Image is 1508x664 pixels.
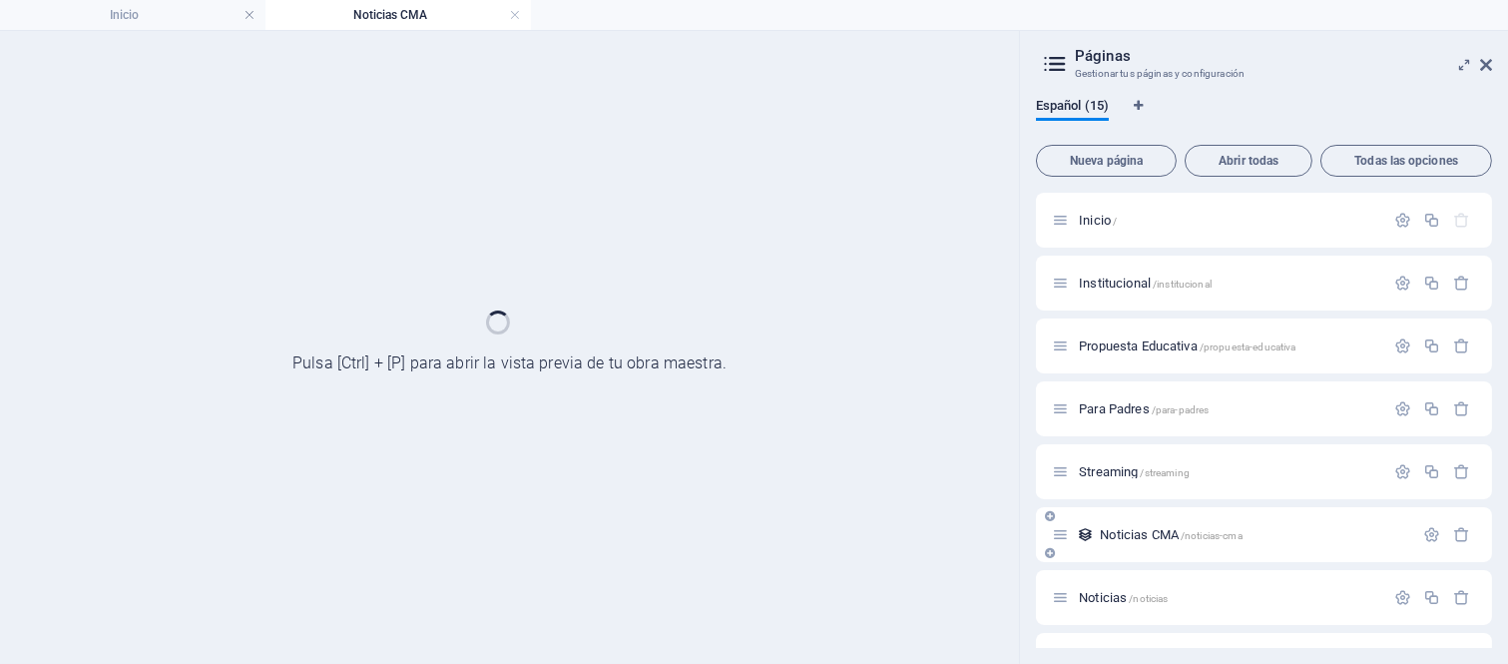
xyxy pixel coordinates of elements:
[1453,526,1470,543] div: Eliminar
[1079,401,1209,416] span: Para Padres
[1079,213,1117,228] span: Haz clic para abrir la página
[1036,99,1492,137] div: Pestañas de idiomas
[1073,277,1384,290] div: Institucional/institucional
[1200,341,1296,352] span: /propuesta-educativa
[1394,589,1411,606] div: Configuración
[1073,591,1384,604] div: Noticias/noticias
[1185,145,1312,177] button: Abrir todas
[1453,400,1470,417] div: Eliminar
[1453,463,1470,480] div: Eliminar
[1423,526,1440,543] div: Configuración
[1073,214,1384,227] div: Inicio/
[1453,275,1470,292] div: Eliminar
[1394,337,1411,354] div: Configuración
[1194,155,1303,167] span: Abrir todas
[1036,145,1177,177] button: Nueva página
[1423,589,1440,606] div: Duplicar
[1079,338,1295,353] span: Haz clic para abrir la página
[1045,155,1168,167] span: Nueva página
[1320,145,1492,177] button: Todas las opciones
[1073,339,1384,352] div: Propuesta Educativa/propuesta-educativa
[1181,530,1243,541] span: /noticias-cma
[1153,279,1212,290] span: /institucional
[1140,467,1189,478] span: /streaming
[1394,212,1411,229] div: Configuración
[1075,65,1452,83] h3: Gestionar tus páginas y configuración
[1073,402,1384,415] div: Para Padres/para-padres
[1152,404,1210,415] span: /para-padres
[1423,463,1440,480] div: Duplicar
[1079,590,1168,605] span: Haz clic para abrir la página
[1079,464,1190,479] span: Streaming
[1453,337,1470,354] div: Eliminar
[1453,589,1470,606] div: Eliminar
[1423,212,1440,229] div: Duplicar
[1073,465,1384,478] div: Streaming/streaming
[1075,47,1492,65] h2: Páginas
[1100,527,1242,542] span: Noticias CMA
[1423,400,1440,417] div: Duplicar
[1079,276,1212,291] span: Haz clic para abrir la página
[1394,275,1411,292] div: Configuración
[1113,216,1117,227] span: /
[265,4,531,26] h4: Noticias CMA
[1394,400,1411,417] div: Configuración
[1394,463,1411,480] div: Configuración
[1423,275,1440,292] div: Duplicar
[1453,212,1470,229] div: La página principal no puede eliminarse
[1036,94,1109,122] span: Español (15)
[1094,528,1413,541] div: Noticias CMA/noticias-cma
[1423,337,1440,354] div: Duplicar
[1129,593,1168,604] span: /noticias
[1077,526,1094,543] div: Este diseño se usa como una plantilla para todos los elementos (como por ejemplo un post de un bl...
[1329,155,1483,167] span: Todas las opciones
